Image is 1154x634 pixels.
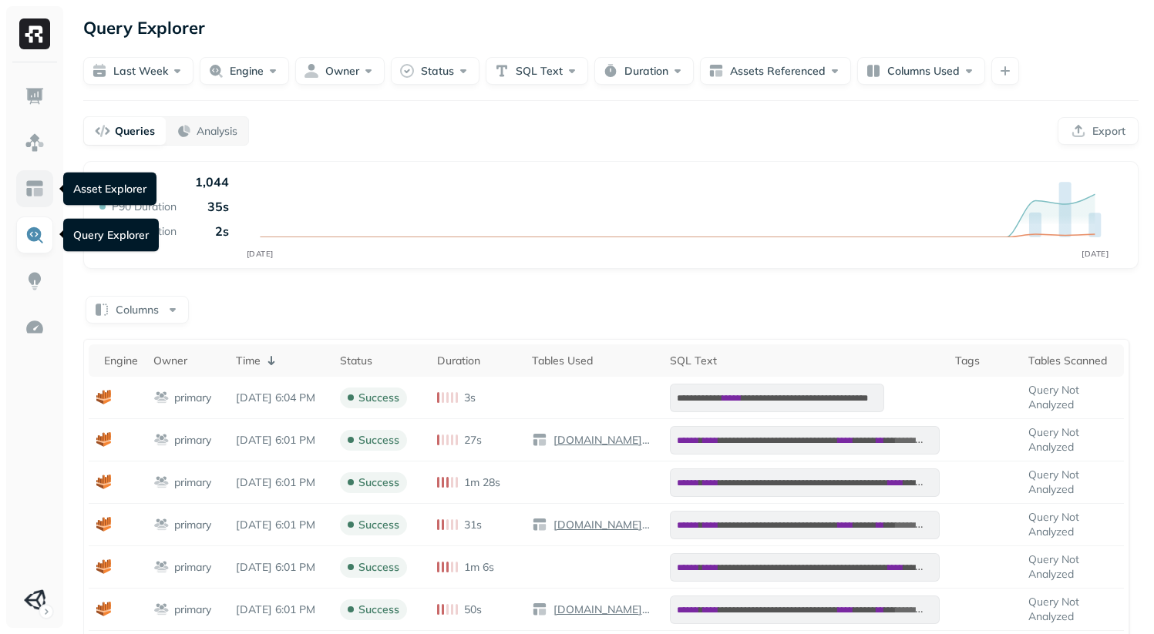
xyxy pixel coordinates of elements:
p: primary [174,560,211,575]
p: Query Not Analyzed [1028,552,1116,582]
p: primary [174,391,211,405]
p: [DOMAIN_NAME]_ssds [550,433,654,448]
p: P90 Duration [112,200,177,214]
p: 35s [207,199,229,214]
div: Tags [955,354,1013,368]
img: table [532,517,547,532]
p: success [358,391,399,405]
button: Last week [83,57,193,85]
p: Query Not Analyzed [1028,425,1116,455]
p: success [358,518,399,532]
div: Tables Scanned [1028,354,1116,368]
p: 27s [464,433,482,448]
div: Query Explorer [63,219,159,252]
p: 1m 28s [464,475,500,490]
p: Query Not Analyzed [1028,383,1116,412]
button: Engine [200,57,289,85]
p: Aug 27, 2025 6:01 PM [236,560,325,575]
img: Assets [25,133,45,153]
p: primary [174,518,211,532]
img: Query Explorer [25,225,45,245]
img: Unity [24,589,45,611]
div: Time [236,351,325,370]
button: Owner [295,57,385,85]
a: [DOMAIN_NAME]_ssds [547,518,654,532]
p: 1m 6s [464,560,494,575]
img: Ryft [19,18,50,49]
p: Aug 27, 2025 6:01 PM [236,602,325,617]
img: workgroup [153,390,170,405]
p: Query Not Analyzed [1028,595,1116,624]
p: 50s [464,602,482,617]
tspan: [DATE] [1082,249,1109,259]
p: Query Not Analyzed [1028,468,1116,497]
div: Tables Used [532,354,654,368]
img: Insights [25,271,45,291]
button: Columns [86,296,189,324]
p: success [358,602,399,617]
p: [DOMAIN_NAME]_ssds [550,602,654,617]
img: workgroup [153,602,170,617]
img: workgroup [153,475,170,490]
tspan: [DATE] [247,249,274,259]
div: Asset Explorer [63,173,156,206]
a: [DOMAIN_NAME]_ssds [547,602,654,617]
img: table [532,602,547,617]
p: primary [174,433,211,448]
p: Query Not Analyzed [1028,510,1116,539]
p: Queries [115,124,155,139]
p: Aug 27, 2025 6:01 PM [236,433,325,448]
div: Engine [104,354,138,368]
button: Columns Used [857,57,985,85]
img: table [532,432,547,448]
img: Optimization [25,317,45,337]
p: success [358,560,399,575]
p: 2s [215,223,229,239]
button: Duration [594,57,694,85]
p: Analysis [197,124,237,139]
p: 3s [464,391,476,405]
p: Query Explorer [83,14,205,42]
img: workgroup [153,432,170,448]
div: Duration [437,354,516,368]
p: primary [174,475,211,490]
button: SQL Text [486,57,588,85]
p: 1,044 [195,174,229,190]
img: Asset Explorer [25,179,45,199]
button: Status [391,57,479,85]
div: Owner [153,354,220,368]
div: Status [340,354,422,368]
p: success [358,475,399,490]
p: Aug 27, 2025 6:01 PM [236,518,325,532]
div: SQL Text [670,354,940,368]
p: Aug 27, 2025 6:01 PM [236,475,325,490]
p: Aug 27, 2025 6:04 PM [236,391,325,405]
a: [DOMAIN_NAME]_ssds [547,433,654,448]
img: Dashboard [25,86,45,106]
p: success [358,433,399,448]
img: workgroup [153,559,170,575]
p: primary [174,602,211,617]
p: 31s [464,518,482,532]
p: [DOMAIN_NAME]_ssds [550,518,654,532]
img: workgroup [153,517,170,532]
button: Export [1058,117,1139,145]
button: Assets Referenced [700,57,851,85]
